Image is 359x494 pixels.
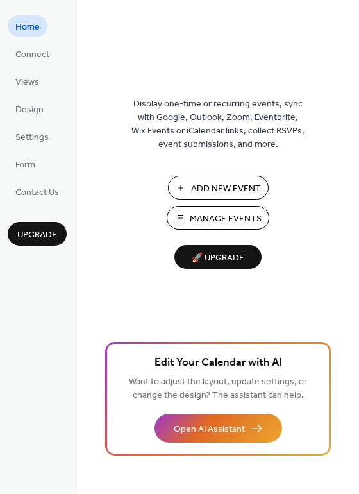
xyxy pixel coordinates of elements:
[15,76,39,89] span: Views
[15,103,44,117] span: Design
[174,423,245,436] span: Open AI Assistant
[182,250,254,267] span: 🚀 Upgrade
[8,43,57,64] a: Connect
[15,48,49,62] span: Connect
[190,212,262,226] span: Manage Events
[8,15,47,37] a: Home
[8,71,47,92] a: Views
[174,245,262,269] button: 🚀 Upgrade
[17,228,57,242] span: Upgrade
[168,176,269,200] button: Add New Event
[8,98,51,119] a: Design
[191,182,261,196] span: Add New Event
[8,153,43,175] a: Form
[8,222,67,246] button: Upgrade
[154,354,282,372] span: Edit Your Calendar with AI
[167,206,269,230] button: Manage Events
[15,131,49,144] span: Settings
[154,414,282,443] button: Open AI Assistant
[131,98,305,151] span: Display one-time or recurring events, sync with Google, Outlook, Zoom, Eventbrite, Wix Events or ...
[8,181,67,202] a: Contact Us
[129,373,307,404] span: Want to adjust the layout, update settings, or change the design? The assistant can help.
[8,126,56,147] a: Settings
[15,186,59,200] span: Contact Us
[15,158,35,172] span: Form
[15,21,40,34] span: Home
